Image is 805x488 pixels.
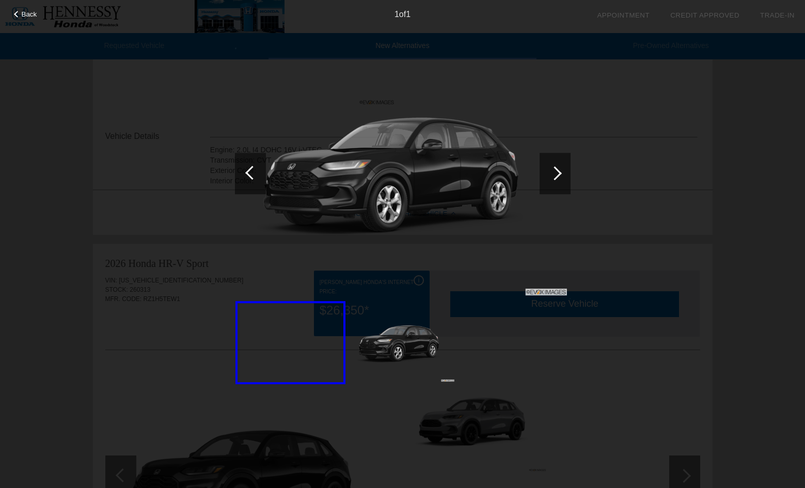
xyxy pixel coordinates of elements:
[597,11,650,19] a: Appointment
[406,10,411,19] span: 1
[760,11,795,19] a: Trade-In
[394,10,399,19] span: 1
[22,10,37,18] span: Back
[350,303,455,383] img: ba651c16f1ede51b1bb34020a8eae93cb399dcf4.png
[235,48,571,300] img: ba651c16f1ede51b1bb34020a8eae93cb399dcf4.png
[670,11,739,19] a: Credit Approved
